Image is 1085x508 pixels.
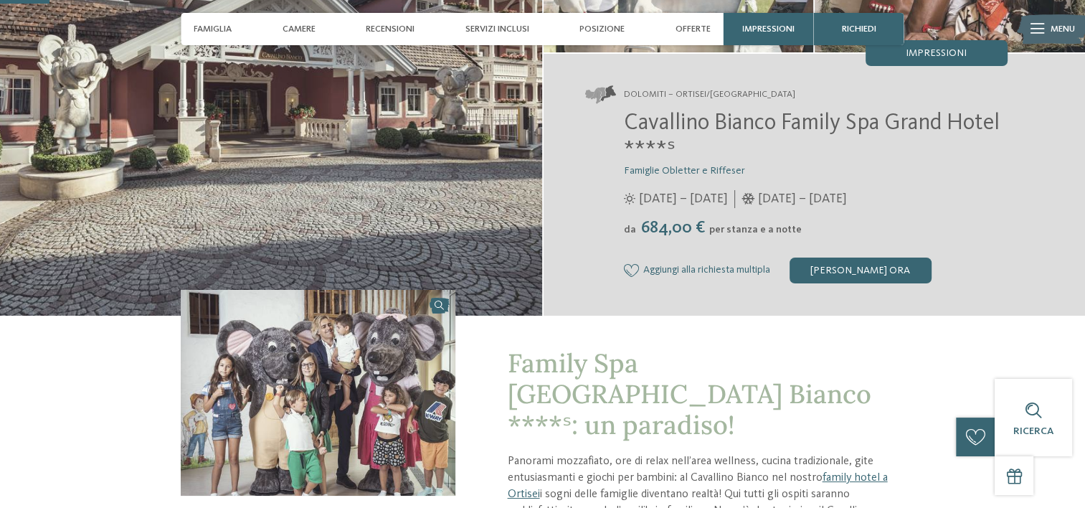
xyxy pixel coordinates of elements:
span: Dolomiti – Ortisei/[GEOGRAPHIC_DATA] [624,88,795,101]
div: [PERSON_NAME] ora [790,258,932,283]
span: Famiglie Obletter e Riffeser [624,166,745,176]
span: Offerte [676,24,711,34]
a: family hotel a Ortisei [507,472,887,500]
span: Impressioni [906,48,967,58]
span: 684,00 € [638,220,708,237]
i: Orari d'apertura estate [624,193,635,204]
span: [DATE] – [DATE] [639,190,728,208]
span: Camere [283,24,316,34]
span: Aggiungi alla richiesta multipla [643,265,770,276]
span: Ricerca [1013,426,1053,436]
span: richiedi [842,24,876,34]
span: Impressioni [742,24,795,34]
img: Nel family hotel a Ortisei i vostri desideri diventeranno realtà [181,290,455,497]
span: Cavallino Bianco Family Spa Grand Hotel ****ˢ [624,112,1000,162]
span: per stanza e a notte [709,225,802,235]
span: Posizione [579,24,625,34]
i: Orari d'apertura inverno [742,193,755,204]
span: Famiglia [194,24,232,34]
span: da [624,225,636,235]
span: [DATE] – [DATE] [758,190,847,208]
span: Family Spa [GEOGRAPHIC_DATA] Bianco ****ˢ: un paradiso! [507,347,871,441]
span: Servizi inclusi [465,24,529,34]
span: Recensioni [366,24,414,34]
